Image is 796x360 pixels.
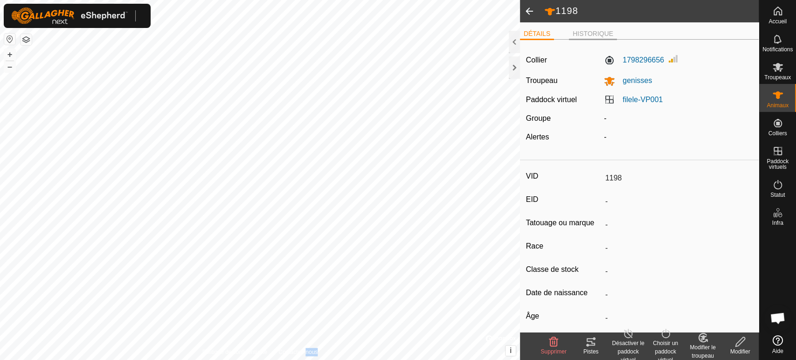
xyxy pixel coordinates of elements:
div: - [600,132,756,143]
span: genisses [615,76,652,84]
li: DÉTAILS [520,29,554,40]
label: Race [526,240,602,252]
label: Âge [526,310,602,322]
button: – [4,61,15,72]
button: i [505,346,516,356]
a: Politique de confidentialité [202,348,267,356]
img: Force du signal [668,53,679,64]
label: 1798296656 [604,55,664,66]
button: + [4,49,15,60]
li: HISTORIQUE [569,29,617,40]
span: Paddock virtuels [761,159,794,170]
span: Supprimer [540,348,566,355]
div: Modifier le troupeau [684,343,721,360]
div: Pistes [572,347,609,356]
span: Aide [772,348,783,354]
label: Date de naissance [526,287,602,299]
button: Couches de carte [21,34,32,45]
label: Groupe [526,114,551,122]
label: Alertes [526,133,549,141]
div: Open chat [764,304,792,332]
span: Accueil [768,19,787,24]
label: Classe de stock [526,263,602,276]
label: VID [526,170,602,182]
span: Colliers [768,131,787,136]
a: Contactez-nous [278,348,318,356]
span: Troupeaux [764,75,791,80]
h2: 1198 [544,5,759,17]
span: i [510,346,512,354]
label: Collier [526,55,547,66]
div: - [600,113,756,124]
button: Réinitialiser la carte [4,34,15,45]
label: Troupeau [526,76,558,84]
a: filele-VP001 [623,96,663,104]
label: EID [526,194,602,206]
span: Notifications [762,47,793,52]
a: Aide [759,332,796,358]
img: Logo Gallagher [11,7,128,24]
label: Tatouage ou marque [526,217,602,229]
span: Animaux [767,103,789,108]
label: Paddock virtuel [526,96,577,104]
div: Modifier [721,347,759,356]
span: Statut [770,192,785,198]
span: Infra [772,220,783,226]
